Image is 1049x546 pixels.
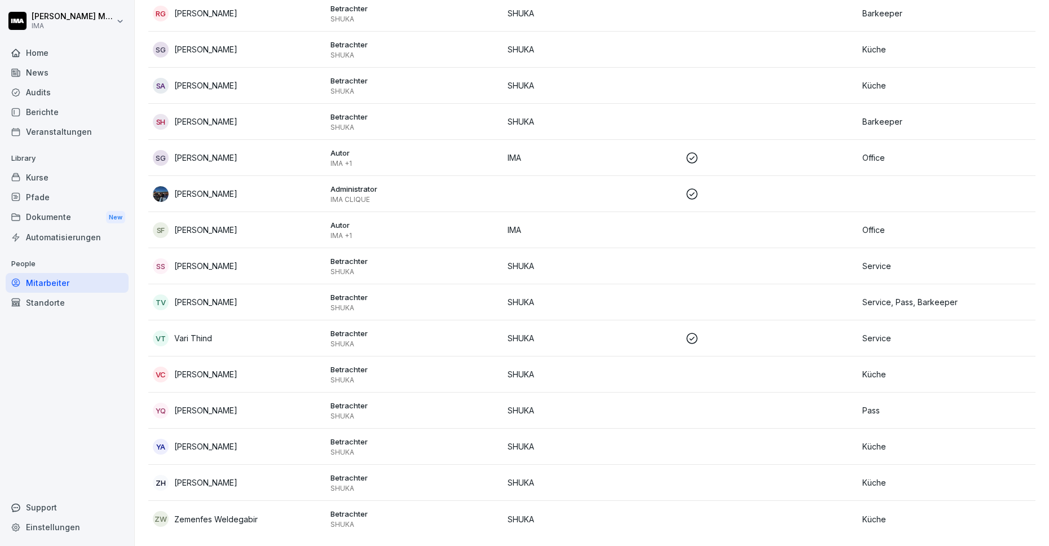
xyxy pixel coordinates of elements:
[174,441,237,452] p: [PERSON_NAME]
[174,296,237,308] p: [PERSON_NAME]
[174,260,237,272] p: [PERSON_NAME]
[508,441,676,452] p: SHUKA
[862,80,1031,91] p: Küche
[330,123,499,132] p: SHUKA
[6,273,129,293] div: Mitarbeiter
[6,497,129,517] div: Support
[153,511,169,527] div: ZW
[508,116,676,127] p: SHUKA
[862,260,1031,272] p: Service
[330,520,499,529] p: SHUKA
[174,80,237,91] p: [PERSON_NAME]
[330,328,499,338] p: Betrachter
[153,150,169,166] div: SG
[6,293,129,312] a: Standorte
[330,448,499,457] p: SHUKA
[508,513,676,525] p: SHUKA
[330,220,499,230] p: Autor
[174,116,237,127] p: [PERSON_NAME]
[862,152,1031,164] p: Office
[330,39,499,50] p: Betrachter
[330,195,499,204] p: IMA CLIQUE
[330,267,499,276] p: SHUKA
[862,513,1031,525] p: Küche
[508,296,676,308] p: SHUKA
[330,292,499,302] p: Betrachter
[508,7,676,19] p: SHUKA
[330,400,499,411] p: Betrachter
[330,112,499,122] p: Betrachter
[330,437,499,447] p: Betrachter
[330,256,499,266] p: Betrachter
[330,87,499,96] p: SHUKA
[330,484,499,493] p: SHUKA
[508,404,676,416] p: SHUKA
[330,412,499,421] p: SHUKA
[330,76,499,86] p: Betrachter
[153,439,169,455] div: YA
[508,368,676,380] p: SHUKA
[153,42,169,58] div: SG
[174,43,237,55] p: [PERSON_NAME]
[174,477,237,488] p: [PERSON_NAME]
[330,159,499,168] p: IMA +1
[6,43,129,63] a: Home
[330,231,499,240] p: IMA +1
[6,187,129,207] a: Pfade
[153,6,169,21] div: RG
[330,509,499,519] p: Betrachter
[862,7,1031,19] p: Barkeeper
[32,22,114,30] p: IMA
[330,184,499,194] p: Administrator
[153,403,169,419] div: YQ
[32,12,114,21] p: [PERSON_NAME] Milanovska
[508,43,676,55] p: SHUKA
[6,122,129,142] a: Veranstaltungen
[6,517,129,537] div: Einstellungen
[6,207,129,228] a: DokumenteNew
[508,152,676,164] p: IMA
[862,332,1031,344] p: Service
[330,364,499,375] p: Betrachter
[174,404,237,416] p: [PERSON_NAME]
[153,367,169,382] div: VC
[862,43,1031,55] p: Küche
[6,255,129,273] p: People
[330,51,499,60] p: SHUKA
[330,15,499,24] p: SHUKA
[6,63,129,82] a: News
[153,186,169,202] img: hfuea6ywps8vn1deq01zp5b6.png
[508,80,676,91] p: SHUKA
[330,473,499,483] p: Betrachter
[6,207,129,228] div: Dokumente
[862,116,1031,127] p: Barkeeper
[174,332,212,344] p: Vari Thind
[174,188,237,200] p: [PERSON_NAME]
[174,152,237,164] p: [PERSON_NAME]
[508,224,676,236] p: IMA
[330,303,499,312] p: SHUKA
[153,258,169,274] div: SS
[153,222,169,238] div: SF
[153,114,169,130] div: SH
[153,294,169,310] div: TV
[106,211,125,224] div: New
[153,475,169,491] div: ZH
[6,227,129,247] a: Automatisierungen
[6,149,129,168] p: Library
[6,102,129,122] a: Berichte
[862,404,1031,416] p: Pass
[330,148,499,158] p: Autor
[862,441,1031,452] p: Küche
[6,168,129,187] a: Kurse
[508,332,676,344] p: SHUKA
[862,477,1031,488] p: Küche
[174,368,237,380] p: [PERSON_NAME]
[174,513,258,525] p: Zemenfes Weldegabir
